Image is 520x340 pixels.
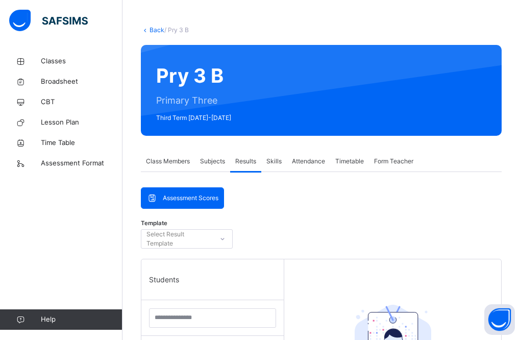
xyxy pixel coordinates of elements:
span: Form Teacher [374,157,413,166]
span: Assessment Scores [163,193,218,203]
span: Template [141,219,167,228]
span: Timetable [335,157,364,166]
span: Students [149,274,179,285]
span: Subjects [200,157,225,166]
img: safsims [9,10,88,31]
span: CBT [41,97,122,107]
span: Classes [41,56,122,66]
span: Attendance [292,157,325,166]
span: Third Term [DATE]-[DATE] [156,113,231,123]
a: Back [150,26,164,34]
div: Select a Student [301,279,485,301]
span: Time Table [41,138,122,148]
span: Lesson Plan [41,117,122,128]
span: Broadsheet [41,77,122,87]
button: Open asap [484,304,515,335]
span: / Pry 3 B [164,26,189,34]
span: Class Members [146,157,190,166]
span: Help [41,314,122,325]
div: Select Result Template [146,229,212,249]
span: Assessment Format [41,158,122,168]
span: Results [235,157,256,166]
span: Skills [266,157,282,166]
